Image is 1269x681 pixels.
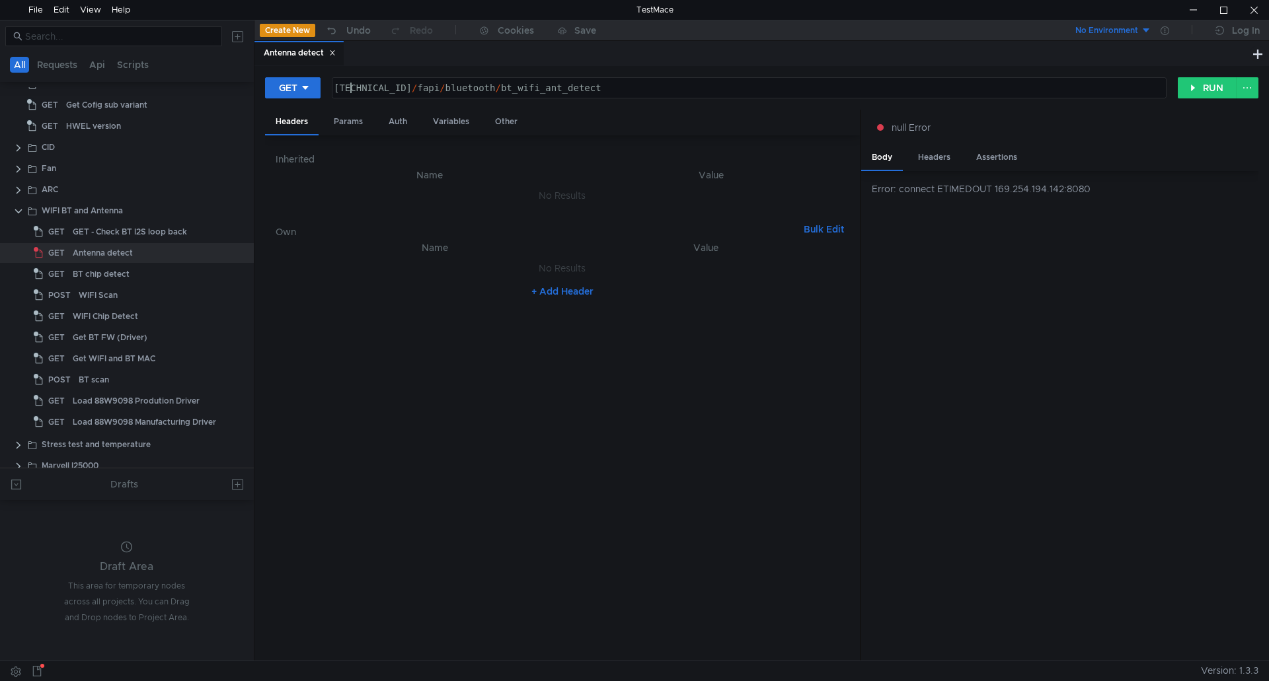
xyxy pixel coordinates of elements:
span: POST [48,285,71,305]
div: Undo [346,22,371,38]
div: Drafts [110,476,138,492]
button: Undo [315,20,380,40]
span: GET [48,306,65,326]
div: Log In [1232,22,1260,38]
span: GET [48,328,65,347]
span: GET [48,264,65,284]
span: GET [48,391,65,411]
div: Stress test and temperature [42,435,151,454]
div: Variables [422,110,480,134]
div: Load 88W9098 Prodution Driver [73,391,200,411]
div: Antenna detect [73,243,133,263]
div: Get Cofig sub variant [66,95,147,115]
th: Name [297,240,572,256]
div: GET [279,81,297,95]
input: Search... [25,29,214,44]
span: GET [42,116,58,136]
button: Redo [380,20,442,40]
button: No Environment [1059,20,1151,41]
button: Requests [33,57,81,73]
div: Body [861,145,903,171]
div: Save [574,26,596,35]
button: RUN [1178,77,1237,98]
button: All [10,57,29,73]
span: GET [48,349,65,369]
div: WIFI BT and Antenna [42,201,123,221]
div: Marvell I25000 [42,456,98,476]
button: Api [85,57,109,73]
div: Redo [410,22,433,38]
div: Get BT FW (Driver) [73,328,147,347]
div: WIFI Scan [79,285,118,305]
div: Cookies [498,22,534,38]
div: CID [42,137,55,157]
div: BT chip detect [73,264,130,284]
div: Other [484,110,528,134]
button: Scripts [113,57,153,73]
div: ARC [42,180,58,199]
div: Assertions [966,145,1028,170]
div: BT scan [79,370,109,390]
div: Auth [378,110,418,134]
span: null Error [892,120,931,135]
nz-embed-empty: No Results [539,190,586,201]
div: GET - Check BT I2S loop back [73,222,187,242]
button: Create New [260,24,315,37]
div: Fan [42,159,56,178]
div: Load 88W9098 Manufacturing Driver [73,412,216,432]
th: Value [573,167,849,183]
div: Get WIFI and BT MAC [73,349,155,369]
th: Value [572,240,839,256]
button: Bulk Edit [798,221,849,237]
th: Name [286,167,573,183]
div: Error: connect ETIMEDOUT 169.254.194.142:8080 [872,182,1258,196]
button: + Add Header [526,283,599,299]
div: Antenna detect [264,46,336,60]
span: POST [48,370,71,390]
nz-embed-empty: No Results [539,262,586,274]
span: GET [42,95,58,115]
span: GET [48,243,65,263]
div: HWEL version [66,116,121,136]
div: Headers [907,145,961,170]
span: GET [48,412,65,432]
div: Headers [265,110,319,135]
div: Params [323,110,373,134]
h6: Inherited [276,151,849,167]
button: GET [265,77,321,98]
h6: Own [276,224,798,240]
span: GET [48,222,65,242]
div: No Environment [1075,24,1138,37]
div: WIFI Chip Detect [73,306,138,326]
span: Version: 1.3.3 [1201,661,1258,680]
